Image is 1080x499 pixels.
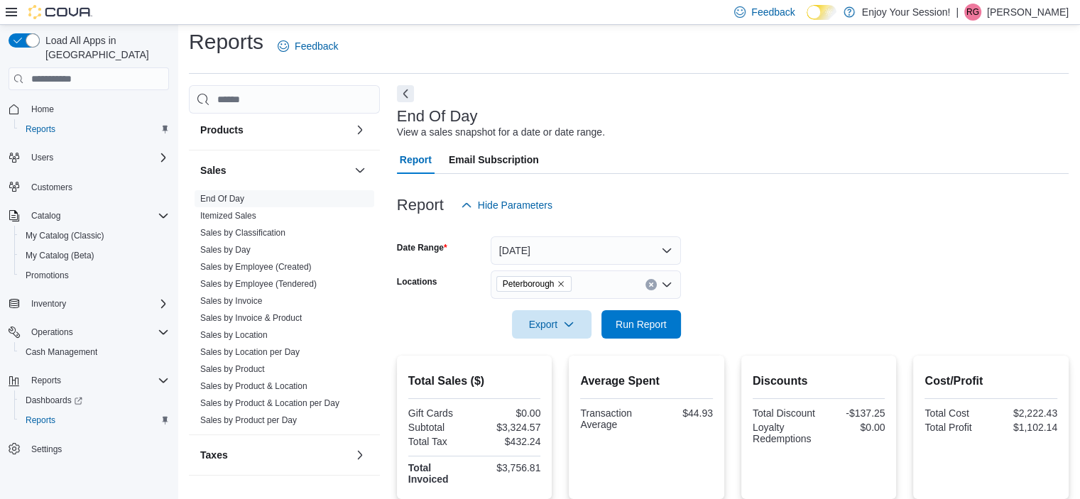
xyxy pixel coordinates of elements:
[964,4,981,21] div: Ryan Grieger
[3,99,175,119] button: Home
[477,422,540,433] div: $3,324.57
[753,422,816,444] div: Loyalty Redemptions
[189,28,263,56] h1: Reports
[200,278,317,290] span: Sales by Employee (Tendered)
[200,363,265,375] span: Sales by Product
[200,295,262,307] span: Sales by Invoice
[31,444,62,455] span: Settings
[200,415,297,426] span: Sales by Product per Day
[20,392,88,409] a: Dashboards
[601,310,681,339] button: Run Report
[14,246,175,265] button: My Catalog (Beta)
[200,448,228,462] h3: Taxes
[26,101,60,118] a: Home
[31,298,66,309] span: Inventory
[496,276,572,292] span: Peterborough
[14,410,175,430] button: Reports
[200,163,349,177] button: Sales
[200,330,268,340] a: Sales by Location
[351,446,369,464] button: Taxes
[26,270,69,281] span: Promotions
[26,149,169,166] span: Users
[189,190,380,434] div: Sales
[20,344,169,361] span: Cash Management
[200,163,227,177] h3: Sales
[397,85,414,102] button: Next
[26,441,67,458] a: Settings
[26,179,78,196] a: Customers
[987,4,1069,21] p: [PERSON_NAME]
[20,227,110,244] a: My Catalog (Classic)
[31,375,61,386] span: Reports
[966,4,979,21] span: RG
[408,436,471,447] div: Total Tax
[26,250,94,261] span: My Catalog (Beta)
[26,149,59,166] button: Users
[26,372,67,389] button: Reports
[26,100,169,118] span: Home
[26,395,82,406] span: Dashboards
[408,462,449,485] strong: Total Invoiced
[9,93,169,496] nav: Complex example
[200,346,300,358] span: Sales by Location per Day
[272,32,344,60] a: Feedback
[3,371,175,390] button: Reports
[200,397,339,409] span: Sales by Product & Location per Day
[200,193,244,204] span: End Of Day
[26,177,169,195] span: Customers
[822,407,885,419] div: -$137.25
[20,247,100,264] a: My Catalog (Beta)
[200,261,312,273] span: Sales by Employee (Created)
[31,327,73,338] span: Operations
[924,373,1057,390] h2: Cost/Profit
[20,412,61,429] a: Reports
[14,265,175,285] button: Promotions
[26,230,104,241] span: My Catalog (Classic)
[26,295,72,312] button: Inventory
[408,373,541,390] h2: Total Sales ($)
[14,226,175,246] button: My Catalog (Classic)
[295,39,338,53] span: Feedback
[26,295,169,312] span: Inventory
[807,5,836,20] input: Dark Mode
[397,108,478,125] h3: End Of Day
[3,176,175,197] button: Customers
[31,182,72,193] span: Customers
[862,4,951,21] p: Enjoy Your Session!
[31,210,60,221] span: Catalog
[520,310,583,339] span: Export
[397,125,605,140] div: View a sales snapshot for a date or date range.
[200,313,302,323] a: Sales by Invoice & Product
[200,347,300,357] a: Sales by Location per Day
[31,104,54,115] span: Home
[20,121,61,138] a: Reports
[397,242,447,253] label: Date Range
[477,462,540,473] div: $3,756.81
[397,276,437,287] label: Locations
[31,152,53,163] span: Users
[3,322,175,342] button: Operations
[351,121,369,138] button: Products
[14,390,175,410] a: Dashboards
[3,439,175,459] button: Settings
[3,294,175,314] button: Inventory
[645,279,657,290] button: Clear input
[20,267,75,284] a: Promotions
[20,227,169,244] span: My Catalog (Classic)
[580,373,713,390] h2: Average Spent
[3,206,175,226] button: Catalog
[661,279,672,290] button: Open list of options
[557,280,565,288] button: Remove Peterborough from selection in this group
[200,194,244,204] a: End Of Day
[20,392,169,409] span: Dashboards
[200,227,285,238] span: Sales by Classification
[200,245,251,255] a: Sales by Day
[200,381,307,391] a: Sales by Product & Location
[408,422,471,433] div: Subtotal
[400,146,432,174] span: Report
[26,124,55,135] span: Reports
[650,407,713,419] div: $44.93
[200,228,285,238] a: Sales by Classification
[200,296,262,306] a: Sales by Invoice
[200,262,312,272] a: Sales by Employee (Created)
